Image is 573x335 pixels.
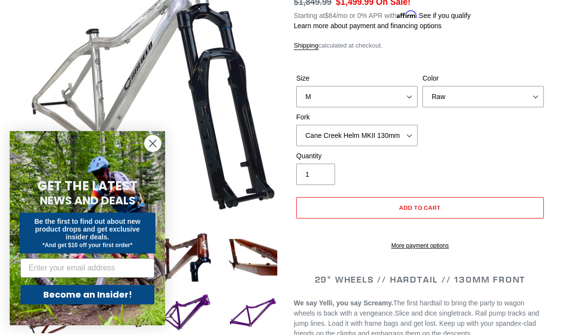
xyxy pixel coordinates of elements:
[37,177,137,195] span: GET THE LATEST
[422,73,544,84] label: Color
[34,218,141,241] span: Be the first to find out about new product drops and get exclusive insider deals.
[42,242,132,249] span: *And get $10 off your first order*
[144,135,161,152] button: Close dialog
[20,285,154,304] button: Become an Insider!
[294,42,319,50] a: Shipping
[315,274,526,285] span: 29" WHEELS // HARDTAIL // 130MM FRONT
[397,10,417,18] span: Affirm
[296,151,418,161] label: Quantity
[294,41,546,50] div: calculated at checkout.
[296,241,544,250] a: More payment options
[296,73,418,84] label: Size
[399,204,441,211] span: Add to cart
[227,231,280,284] img: Load image into Gallery viewer, YELLI SCREAMY - Frame + Fork
[296,197,544,218] button: Add to cart
[294,299,524,317] span: The first hardtail to bring the party to wagon wheels is back with a vengeance.
[160,231,213,284] img: Load image into Gallery viewer, YELLI SCREAMY - Frame + Fork
[294,8,471,21] p: Starting at /mo or 0% APR with .
[294,22,441,30] a: Learn more about payment and financing options
[296,112,418,122] label: Fork
[294,299,393,307] b: We say Yelli, you say Screamy.
[20,258,154,278] input: Enter your email address
[325,12,336,19] span: $84
[419,12,471,19] a: See if you qualify - Learn more about Affirm Financing (opens in modal)
[40,193,135,208] span: NEWS AND DEALS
